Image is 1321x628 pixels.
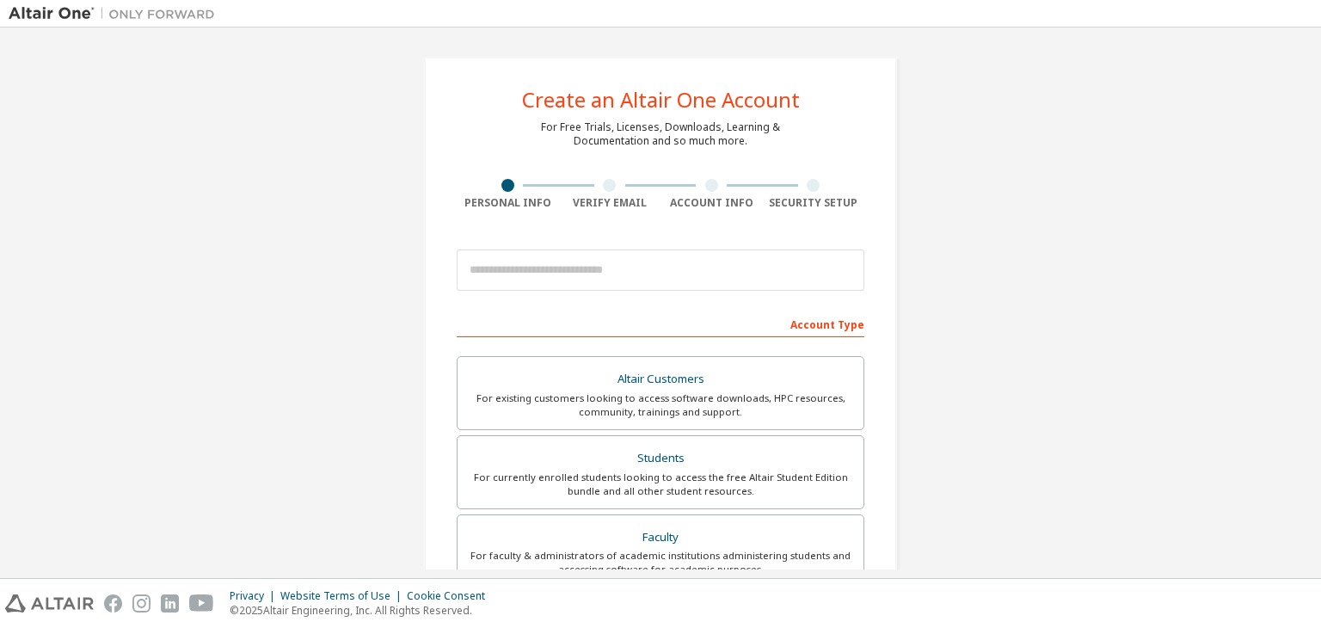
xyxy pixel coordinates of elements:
div: Personal Info [457,196,559,210]
div: Altair Customers [468,367,853,391]
div: Students [468,446,853,471]
div: Account Info [660,196,763,210]
img: youtube.svg [189,594,214,613]
div: For currently enrolled students looking to access the free Altair Student Edition bundle and all ... [468,471,853,498]
div: Security Setup [763,196,865,210]
div: Faculty [468,526,853,550]
div: Create an Altair One Account [522,89,800,110]
div: For existing customers looking to access software downloads, HPC resources, community, trainings ... [468,391,853,419]
img: altair_logo.svg [5,594,94,613]
img: Altair One [9,5,224,22]
img: linkedin.svg [161,594,179,613]
img: instagram.svg [132,594,151,613]
img: facebook.svg [104,594,122,613]
div: Website Terms of Use [280,589,407,603]
div: Account Type [457,310,864,337]
div: Verify Email [559,196,661,210]
div: Cookie Consent [407,589,495,603]
div: For faculty & administrators of academic institutions administering students and accessing softwa... [468,549,853,576]
p: © 2025 Altair Engineering, Inc. All Rights Reserved. [230,603,495,618]
div: For Free Trials, Licenses, Downloads, Learning & Documentation and so much more. [541,120,780,148]
div: Privacy [230,589,280,603]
